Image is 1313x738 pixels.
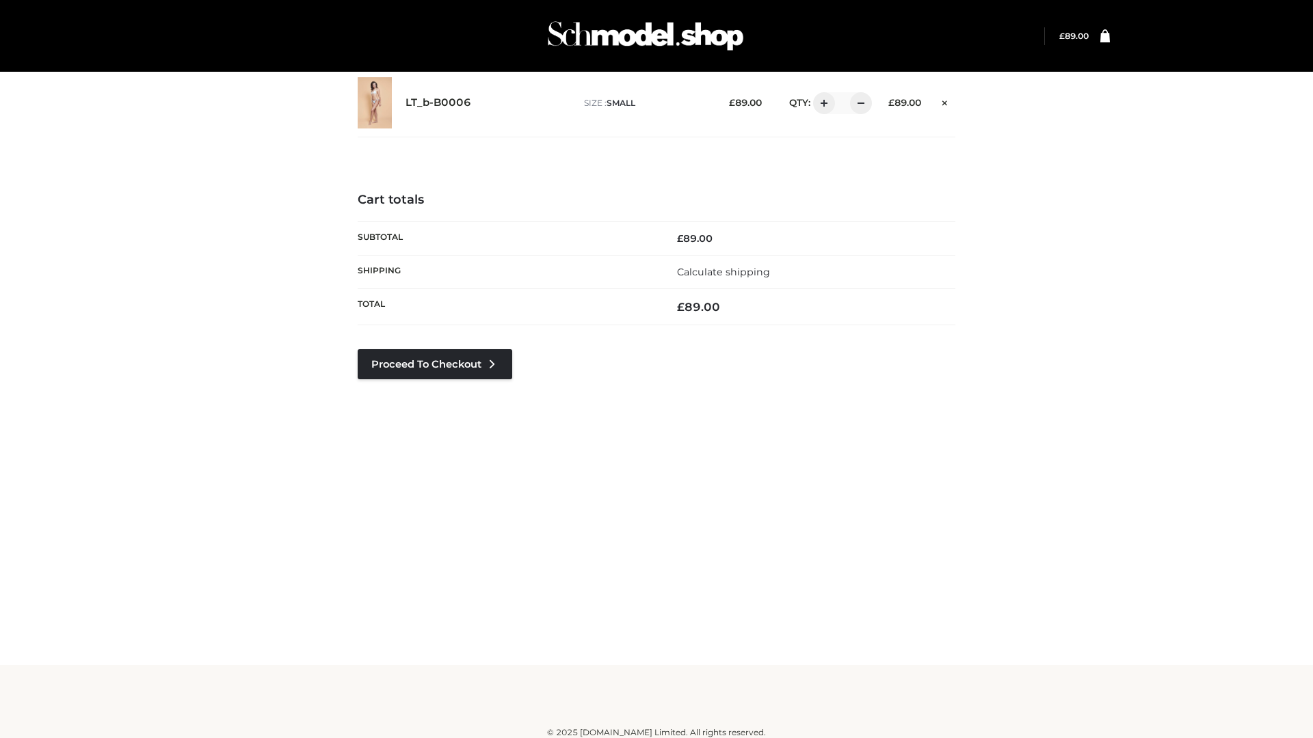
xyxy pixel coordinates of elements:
th: Subtotal [358,221,656,255]
bdi: 89.00 [888,97,921,108]
a: £89.00 [1059,31,1089,41]
bdi: 89.00 [1059,31,1089,41]
h4: Cart totals [358,193,955,208]
img: Schmodel Admin 964 [543,9,748,63]
a: Proceed to Checkout [358,349,512,379]
p: size : [584,97,708,109]
bdi: 89.00 [677,300,720,314]
bdi: 89.00 [729,97,762,108]
span: £ [1059,31,1065,41]
a: LT_b-B0006 [406,96,471,109]
bdi: 89.00 [677,232,713,245]
span: £ [888,97,894,108]
a: Calculate shipping [677,266,770,278]
span: £ [677,300,685,314]
div: QTY: [775,92,867,114]
th: Shipping [358,255,656,288]
span: SMALL [607,98,635,108]
span: £ [729,97,735,108]
span: £ [677,232,683,245]
th: Total [358,289,656,325]
a: Remove this item [935,92,955,110]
